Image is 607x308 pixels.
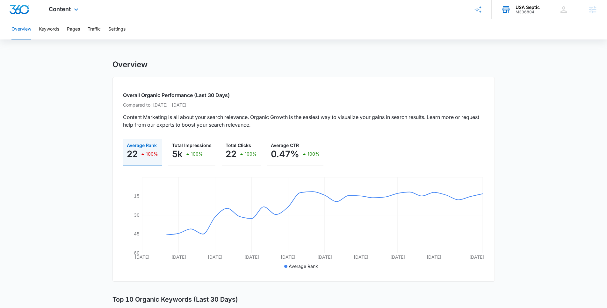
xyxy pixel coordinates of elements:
tspan: [DATE] [208,254,222,260]
button: Settings [108,19,126,39]
tspan: [DATE] [390,254,405,260]
p: 5k [172,149,183,159]
tspan: [DATE] [317,254,332,260]
tspan: [DATE] [244,254,259,260]
h2: Overall Organic Performance (Last 30 Days) [123,91,484,99]
tspan: [DATE] [427,254,441,260]
button: Overview [11,19,31,39]
button: Pages [67,19,80,39]
tspan: 30 [134,212,140,218]
p: 100% [245,152,257,156]
tspan: [DATE] [171,254,186,260]
p: Compared to: [DATE] - [DATE] [123,101,484,108]
span: Average Rank [289,263,318,269]
p: 100% [191,152,203,156]
p: 22 [226,149,236,159]
tspan: 45 [134,231,140,236]
tspan: [DATE] [469,254,484,260]
span: Average Rank [127,143,157,148]
tspan: [DATE] [354,254,368,260]
h3: Top 10 Organic Keywords (Last 30 Days) [112,296,238,304]
p: 22 [127,149,138,159]
div: account id [516,10,540,14]
tspan: [DATE] [135,254,149,260]
p: 100% [146,152,158,156]
button: Traffic [88,19,101,39]
span: Average CTR [271,143,299,148]
tspan: [DATE] [281,254,295,260]
p: Content Marketing is all about your search relevance. Organic Growth is the easiest way to visual... [123,113,484,129]
span: Total Impressions [172,143,212,148]
tspan: 15 [134,193,140,199]
tspan: 60 [134,250,140,255]
p: 100% [307,152,320,156]
h1: Overview [112,60,148,69]
button: Keywords [39,19,59,39]
p: 0.47% [271,149,299,159]
div: account name [516,5,540,10]
span: Total Clicks [226,143,251,148]
span: Content [49,6,71,12]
